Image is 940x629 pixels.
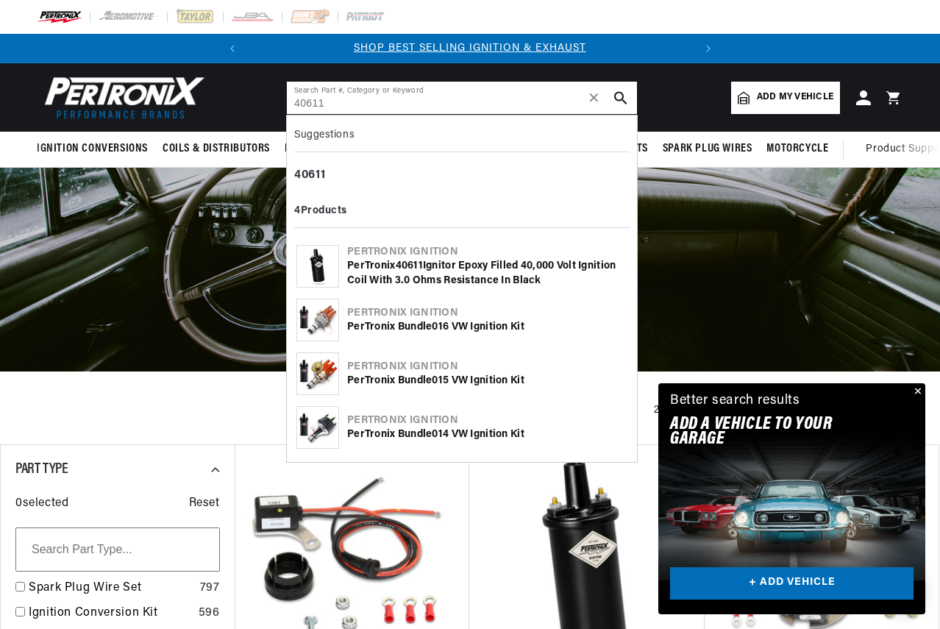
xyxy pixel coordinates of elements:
button: Translation missing: en.sections.announcements.previous_announcement [218,34,247,63]
div: Suggestions [294,123,630,152]
a: + ADD VEHICLE [670,567,914,600]
span: 0 selected [15,494,68,513]
summary: Motorcycle [759,132,836,166]
div: PerTronix Ignitor Epoxy Filled 40,000 Volt Ignition Coil with 3.0 Ohms Resistance in Black [347,259,627,288]
img: PerTronix 40611 Ignitor Epoxy Filled 40,000 Volt Ignition Coil with 3.0 Ohms Resistance in Black [297,246,338,287]
span: Add my vehicle [757,90,833,104]
div: PerTronix Bundle015 VW Ignition Kit [347,374,627,388]
span: 2298 results [654,405,711,416]
div: Pertronix Ignition [347,413,627,428]
div: PerTronix Bundle014 VW Ignition Kit [347,427,627,442]
span: Coils & Distributors [163,141,270,157]
span: Motorcycle [766,141,828,157]
div: Pertronix Ignition [347,360,627,374]
div: 797 [200,579,220,598]
button: search button [605,82,637,114]
b: 40611 [396,260,423,271]
div: Announcement [247,40,694,57]
span: Reset [189,494,220,513]
img: PerTronix Bundle014 VW Ignition Kit [297,412,338,444]
a: Spark Plug Wire Set [29,579,194,598]
div: Better search results [670,391,800,412]
a: SHOP BEST SELLING IGNITION & EXHAUST [354,43,586,54]
summary: Ignition Conversions [37,132,155,166]
img: Pertronix [37,72,206,123]
button: Close [908,383,925,401]
a: Add my vehicle [731,82,840,114]
span: Headers, Exhausts & Components [285,141,457,157]
b: 4 Products [294,205,347,216]
h2: Add A VEHICLE to your garage [670,417,877,447]
summary: Headers, Exhausts & Components [277,132,464,166]
div: Pertronix Ignition [347,245,627,260]
input: Search Part #, Category or Keyword [287,82,637,114]
summary: Spark Plug Wires [655,132,760,166]
img: PerTronix Bundle016 VW Ignition Kit [297,305,338,336]
button: Translation missing: en.sections.announcements.next_announcement [694,34,723,63]
b: 40611 [294,169,325,181]
div: PerTronix Bundle016 VW Ignition Kit [347,320,627,335]
div: Pertronix Ignition [347,306,627,321]
input: Search Part Type... [15,527,220,572]
img: PerTronix Bundle015 VW Ignition Kit [297,358,338,390]
span: Part Type [15,462,68,477]
summary: Coils & Distributors [155,132,277,166]
span: Ignition Conversions [37,141,148,157]
div: 1 of 2 [247,40,694,57]
div: 596 [199,604,220,623]
span: Spark Plug Wires [663,141,752,157]
a: Ignition Conversion Kit [29,604,193,623]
